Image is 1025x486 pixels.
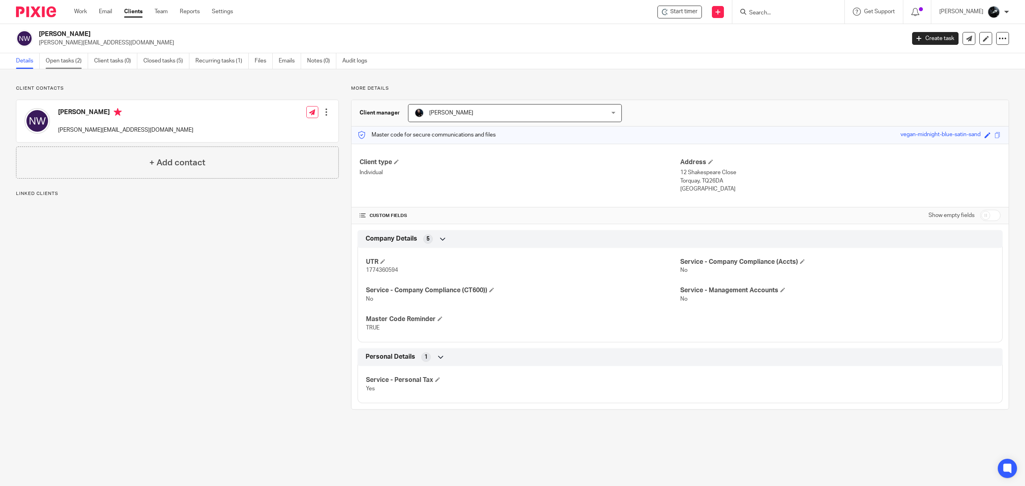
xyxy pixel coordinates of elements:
[16,30,33,47] img: svg%3E
[180,8,200,16] a: Reports
[366,353,415,361] span: Personal Details
[24,108,50,134] img: svg%3E
[74,8,87,16] a: Work
[351,85,1009,92] p: More details
[16,85,339,92] p: Client contacts
[429,110,473,116] span: [PERSON_NAME]
[195,53,249,69] a: Recurring tasks (1)
[16,6,56,17] img: Pixie
[360,213,680,219] h4: CUSTOM FIELDS
[94,53,137,69] a: Client tasks (0)
[929,211,975,219] label: Show empty fields
[366,296,373,302] span: No
[900,131,981,140] div: vegan-midnight-blue-satin-sand
[124,8,143,16] a: Clients
[657,6,702,18] div: Nicholas Watson
[366,386,375,392] span: Yes
[680,185,1001,193] p: [GEOGRAPHIC_DATA]
[426,235,430,243] span: 5
[939,8,983,16] p: [PERSON_NAME]
[99,8,112,16] a: Email
[307,53,336,69] a: Notes (0)
[366,286,680,295] h4: Service - Company Compliance (CT600))
[155,8,168,16] a: Team
[366,376,680,384] h4: Service - Personal Tax
[342,53,373,69] a: Audit logs
[670,8,697,16] span: Start timer
[366,267,398,273] span: 1774360594
[680,296,687,302] span: No
[424,353,428,361] span: 1
[360,109,400,117] h3: Client manager
[46,53,88,69] a: Open tasks (2)
[987,6,1000,18] img: 1000002122.jpg
[680,177,1001,185] p: Torquay, TQ26DA
[58,126,193,134] p: [PERSON_NAME][EMAIL_ADDRESS][DOMAIN_NAME]
[366,315,680,323] h4: Master Code Reminder
[58,108,193,118] h4: [PERSON_NAME]
[680,158,1001,167] h4: Address
[366,258,680,266] h4: UTR
[255,53,273,69] a: Files
[680,258,994,266] h4: Service - Company Compliance (Accts)
[114,108,122,116] i: Primary
[143,53,189,69] a: Closed tasks (5)
[366,325,380,331] span: TRUE
[212,8,233,16] a: Settings
[680,286,994,295] h4: Service - Management Accounts
[864,9,895,14] span: Get Support
[912,32,959,45] a: Create task
[279,53,301,69] a: Emails
[680,169,1001,177] p: 12 Shakespeare Close
[680,267,687,273] span: No
[360,169,680,177] p: Individual
[39,39,900,47] p: [PERSON_NAME][EMAIL_ADDRESS][DOMAIN_NAME]
[16,53,40,69] a: Details
[16,191,339,197] p: Linked clients
[39,30,728,38] h2: [PERSON_NAME]
[414,108,424,118] img: Headshots%20accounting4everything_Poppy%20Jakes%20Photography-2203.jpg
[748,10,820,17] input: Search
[360,158,680,167] h4: Client type
[149,157,205,169] h4: + Add contact
[366,235,417,243] span: Company Details
[358,131,496,139] p: Master code for secure communications and files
